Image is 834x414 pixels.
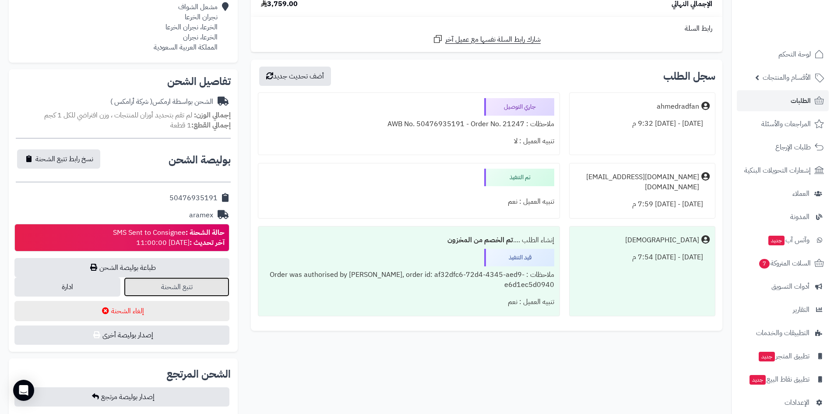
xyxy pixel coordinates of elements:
[759,352,775,361] span: جديد
[166,369,231,379] h2: الشحن المرتجع
[124,277,230,297] a: تتبع الشحنة
[737,113,829,134] a: المراجعات والأسئلة
[737,253,829,274] a: السلات المتروكة7
[13,380,34,401] div: Open Intercom Messenger
[758,350,809,362] span: تطبيق المتجر
[737,206,829,227] a: المدونة
[771,280,809,293] span: أدوات التسويق
[484,98,554,116] div: جاري التوصيل
[737,44,829,65] a: لوحة التحكم
[737,276,829,297] a: أدوات التسويق
[194,110,231,120] strong: إجمالي الوزن:
[767,234,809,246] span: وآتس آب
[737,230,829,251] a: وآتس آبجديد
[737,137,829,158] a: طلبات الإرجاع
[785,396,809,409] span: الإعدادات
[749,373,809,386] span: تطبيق نقاط البيع
[189,210,213,220] div: aramex
[264,294,554,311] div: تنبيه العميل : نعم
[264,266,554,294] div: ملاحظات : Order was authorised by [PERSON_NAME], order id: af32dfc6-72d4-4345-aed9-e6d1ec5d0940
[264,133,554,150] div: تنبيه العميل : لا
[110,96,152,107] span: ( شركة أرامكس )
[191,120,231,131] strong: إجمالي القطع:
[264,116,554,133] div: ملاحظات : AWB No. 50476935191 - Order No. 21247
[484,169,554,186] div: تم التنفيذ
[790,211,809,223] span: المدونة
[14,258,229,277] a: طباعة بوليصة الشحن
[110,97,213,107] div: الشحن بواسطة ارمكس
[737,90,829,111] a: الطلبات
[169,193,218,203] div: 50476935191
[737,160,829,181] a: إشعارات التحويلات البنكية
[750,375,766,385] span: جديد
[793,304,809,316] span: التقارير
[14,387,229,407] button: إصدار بوليصة مرتجع
[433,34,541,45] a: شارك رابط السلة نفسها مع عميل آخر
[264,232,554,249] div: إنشاء الطلب ....
[759,259,770,269] span: 7
[657,102,699,112] div: ahmedradfan
[190,237,225,248] strong: آخر تحديث :
[737,392,829,413] a: الإعدادات
[792,188,809,200] span: العملاء
[737,322,829,343] a: التطبيقات والخدمات
[259,67,331,86] button: أضف تحديث جديد
[264,193,554,210] div: تنبيه العميل : نعم
[575,172,699,192] div: [DOMAIN_NAME][EMAIL_ADDRESS][DOMAIN_NAME]
[113,228,225,248] div: SMS Sent to Consignee [DATE] 11:00:00
[14,326,229,345] button: إصدار بوليصة أخرى
[625,235,699,245] div: [DEMOGRAPHIC_DATA]
[14,301,229,321] button: إلغاء الشحنة
[737,183,829,204] a: العملاء
[761,118,811,130] span: المراجعات والأسئلة
[663,71,715,81] h3: سجل الطلب
[791,95,811,107] span: الطلبات
[575,249,710,266] div: [DATE] - [DATE] 7:54 م
[737,346,829,367] a: تطبيق المتجرجديد
[445,35,541,45] span: شارك رابط السلة نفسها مع عميل آخر
[447,235,513,245] b: تم الخصم من المخزون
[778,48,811,60] span: لوحة التحكم
[35,154,93,164] span: نسخ رابط تتبع الشحنة
[170,120,231,131] small: 1 قطعة
[254,24,719,34] div: رابط السلة
[756,327,809,339] span: التطبيقات والخدمات
[737,299,829,320] a: التقارير
[737,369,829,390] a: تطبيق نقاط البيعجديد
[768,236,785,245] span: جديد
[775,141,811,153] span: طلبات الإرجاع
[17,149,100,169] button: نسخ رابط تتبع الشحنة
[14,277,120,297] a: ادارة
[186,227,225,238] strong: حالة الشحنة :
[763,71,811,84] span: الأقسام والمنتجات
[169,155,231,165] h2: بوليصة الشحن
[484,249,554,266] div: قيد التنفيذ
[758,257,811,269] span: السلات المتروكة
[154,2,218,52] div: مشعل الشواف نجران الخرعا الخرعا، نجران الخرعا الخرعا، نجران المملكة العربية السعودية
[575,115,710,132] div: [DATE] - [DATE] 9:32 م
[744,164,811,177] span: إشعارات التحويلات البنكية
[575,196,710,213] div: [DATE] - [DATE] 7:59 م
[44,110,192,120] span: لم تقم بتحديد أوزان للمنتجات ، وزن افتراضي للكل 1 كجم
[16,76,231,87] h2: تفاصيل الشحن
